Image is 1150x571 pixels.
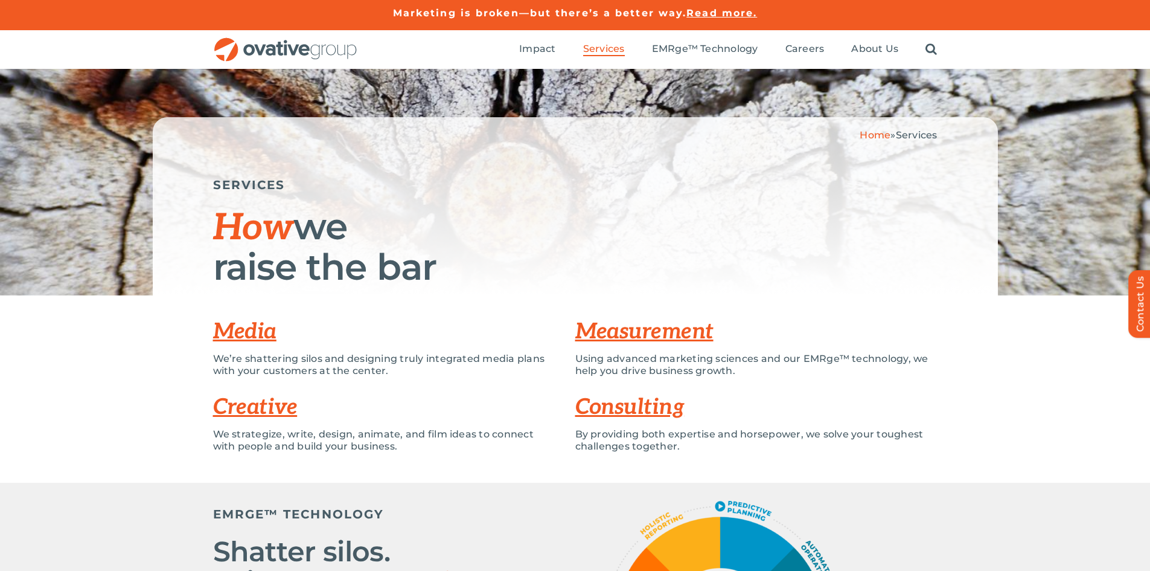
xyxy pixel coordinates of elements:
[575,428,938,453] p: By providing both expertise and horsepower, we solve your toughest challenges together.
[575,353,938,377] p: Using advanced marketing sciences and our EMRge™ technology, we help you drive business growth.
[575,318,714,345] a: Measurement
[652,43,758,56] a: EMRge™ Technology
[686,7,757,19] a: Read more.
[393,7,687,19] a: Marketing is broken—but there’s a better way.
[519,43,555,55] span: Impact
[785,43,825,56] a: Careers
[213,318,276,345] a: Media
[583,43,625,55] span: Services
[213,507,503,521] h5: EMRGE™ TECHNOLOGY
[213,428,557,453] p: We strategize, write, design, animate, and film ideas to connect with people and build your busin...
[896,129,938,141] span: Services
[652,43,758,55] span: EMRge™ Technology
[925,43,937,56] a: Search
[213,353,557,377] p: We’re shattering silos and designing truly integrated media plans with your customers at the center.
[213,36,358,48] a: OG_Full_horizontal_RGB
[583,43,625,56] a: Services
[860,129,890,141] a: Home
[851,43,898,56] a: About Us
[575,394,685,421] a: Consulting
[851,43,898,55] span: About Us
[860,129,937,141] span: »
[785,43,825,55] span: Careers
[519,43,555,56] a: Impact
[213,207,938,286] h1: we raise the bar
[213,394,298,421] a: Creative
[213,207,293,250] span: How
[519,30,937,69] nav: Menu
[213,178,938,192] h5: SERVICES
